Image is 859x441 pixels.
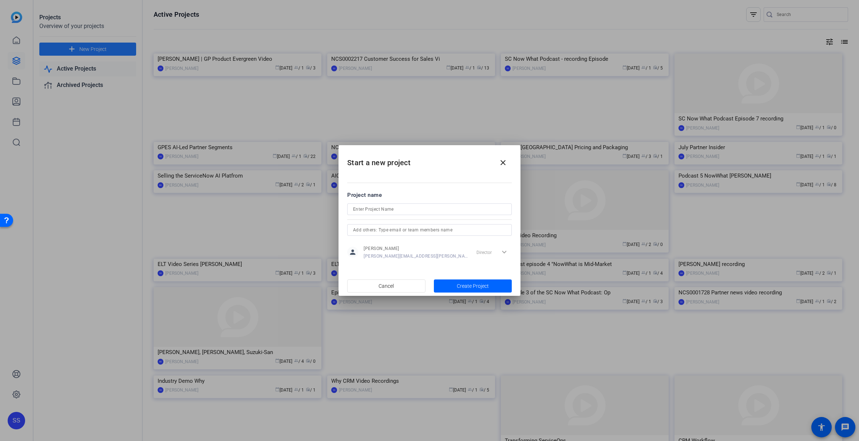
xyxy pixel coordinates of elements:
[353,205,506,214] input: Enter Project Name
[347,247,358,258] mat-icon: person
[347,279,425,293] button: Cancel
[353,226,506,234] input: Add others: Type email or team members name
[347,191,512,199] div: Project name
[434,279,512,293] button: Create Project
[364,253,468,259] span: [PERSON_NAME][EMAIL_ADDRESS][PERSON_NAME][DOMAIN_NAME]
[339,145,520,175] h2: Start a new project
[457,282,489,290] span: Create Project
[364,246,468,251] span: [PERSON_NAME]
[499,158,507,167] mat-icon: close
[379,279,394,293] span: Cancel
